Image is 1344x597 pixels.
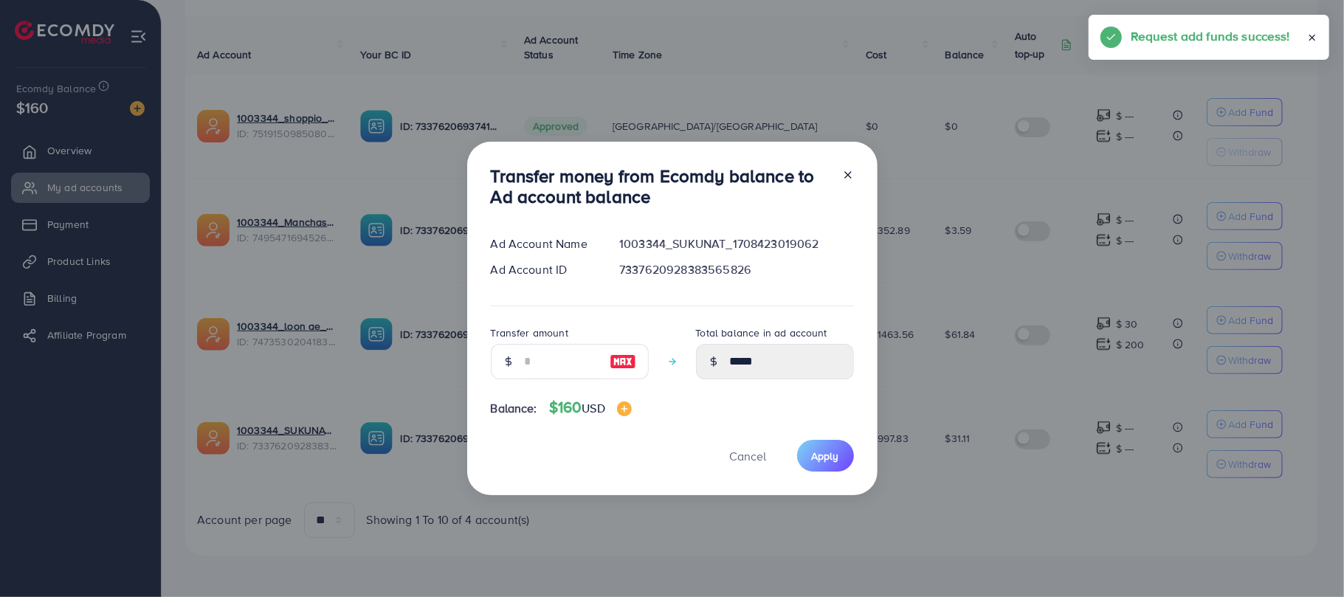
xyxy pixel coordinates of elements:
img: image [617,401,632,416]
h4: $160 [549,398,632,417]
div: 1003344_SUKUNAT_1708423019062 [607,235,865,252]
span: Apply [812,449,839,463]
button: Cancel [711,440,785,472]
iframe: Chat [1281,531,1333,586]
div: Ad Account ID [479,261,608,278]
div: Ad Account Name [479,235,608,252]
span: Balance: [491,400,537,417]
h3: Transfer money from Ecomdy balance to Ad account balance [491,165,830,208]
button: Apply [797,440,854,472]
span: USD [582,400,604,416]
label: Total balance in ad account [696,325,827,340]
h5: Request add funds success! [1131,27,1290,46]
span: Cancel [730,448,767,464]
div: 7337620928383565826 [607,261,865,278]
img: image [610,353,636,370]
label: Transfer amount [491,325,568,340]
